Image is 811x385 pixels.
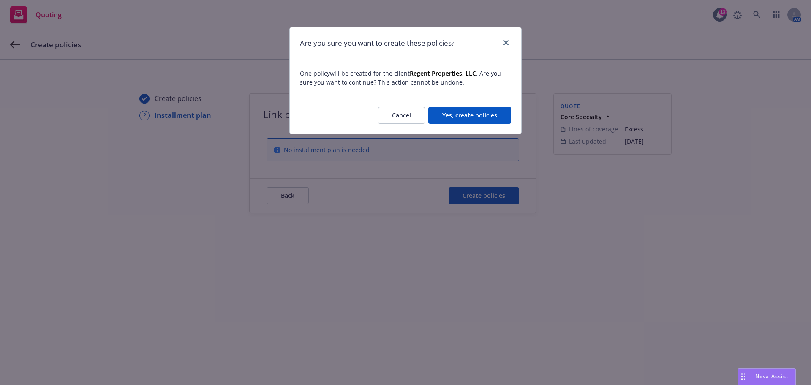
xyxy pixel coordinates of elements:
button: Cancel [378,107,425,124]
button: Yes, create policies [428,107,511,124]
span: One policy will be created for the client . Are you sure you want to continue? This action cannot... [300,69,511,87]
a: close [501,38,511,48]
strong: Regent Properties, LLC [410,69,476,77]
button: Nova Assist [738,368,796,385]
span: Nova Assist [755,373,789,380]
div: Drag to move [738,369,748,385]
h1: Are you sure you want to create these policies? [300,38,454,49]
